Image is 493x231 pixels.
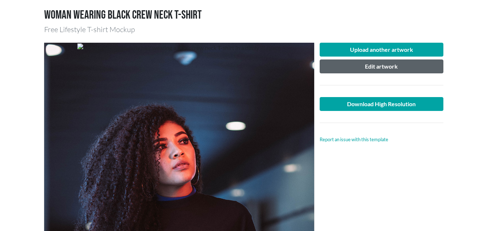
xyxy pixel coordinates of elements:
h3: Free Lifestyle T-shirt Mockup [44,25,449,34]
a: Download High Resolution [320,97,444,111]
button: Edit artwork [320,59,444,73]
h1: Woman wearing black crew neck T-shirt [44,8,449,22]
button: Upload another artwork [320,43,444,57]
a: Report an issue with this template [320,136,388,142]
